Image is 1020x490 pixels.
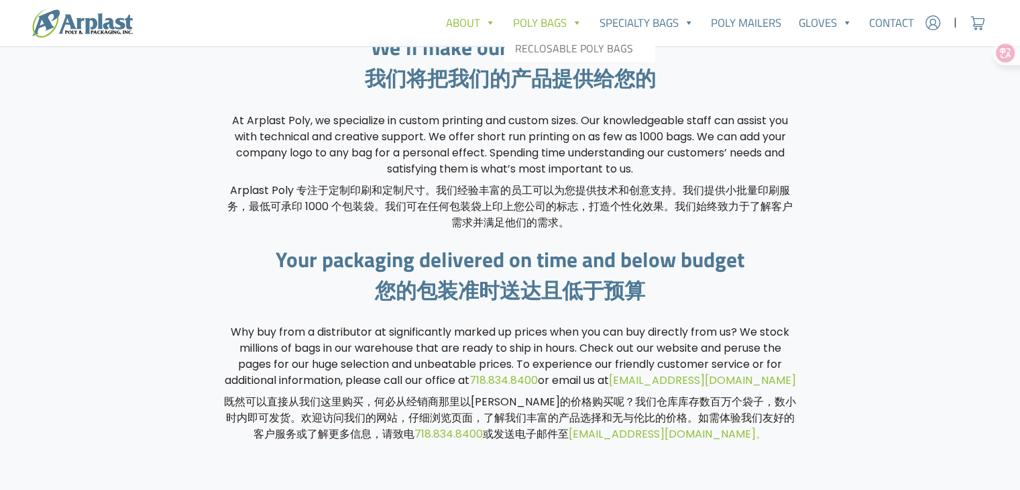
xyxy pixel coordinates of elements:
a: Specialty Bags [591,9,703,36]
a: Gloves [790,9,861,36]
font: 我们将把我们的产品提供给您的 [365,62,656,94]
p: Why buy from a distributor at significantly marked up prices when you can buy directly from us? W... [223,324,797,448]
span: | [954,15,957,31]
p: At Arplast Poly, we specialize in custom printing and custom sizes. Our knowledgeable staff can a... [223,113,797,236]
a: Reclosable Poly Bags [507,38,653,59]
a: [EMAIL_ADDRESS][DOMAIN_NAME] [609,373,796,388]
a: Poly Mailers [702,9,790,36]
a: Poly Bags [504,9,591,36]
h2: Your packaging delivered on time and below budget [223,247,797,309]
font: 既然可以直接从我们这里购买，何必从经销商那里以[PERSON_NAME]的价格购买呢？我们仓库库存数百万个袋子，数小时内即可发货。欢迎访问我们的网站，仔细浏览页面，了解我们丰富的产品选择和无与伦... [224,394,796,442]
font: Arplast Poly 专注于定制印刷和定制尺寸。我们经验丰富的员工可以为您提供技术和创意支持。我们提供小批量印刷服务，最低可承印 1000 个包装袋。我们可在任何包装袋上印上您公司的标志，打... [227,183,793,230]
a: 718.834.8400 [469,373,538,388]
font: 您的包装准时送达且低于预算 [375,274,645,306]
img: logo [32,9,133,38]
a: Flat Poly Bags [507,59,653,81]
a: 718.834.8400 [414,426,483,442]
a: [EMAIL_ADDRESS][DOMAIN_NAME]。 [569,426,767,442]
a: Contact [860,9,923,36]
a: About [437,9,504,36]
h2: We’ll make our products yours [223,35,797,97]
